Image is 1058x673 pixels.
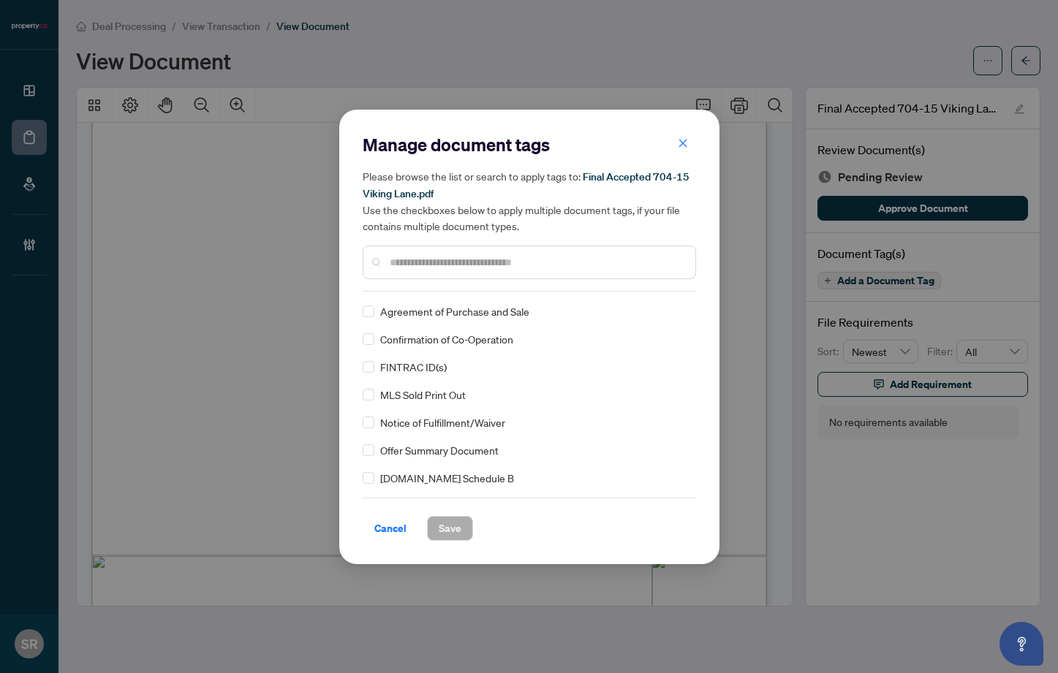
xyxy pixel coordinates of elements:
[374,517,407,540] span: Cancel
[380,331,513,347] span: Confirmation of Co-Operation
[380,470,514,486] span: [DOMAIN_NAME] Schedule B
[363,133,696,156] h2: Manage document tags
[1000,622,1043,666] button: Open asap
[380,414,505,430] span: Notice of Fulfillment/Waiver
[363,168,696,234] h5: Please browse the list or search to apply tags to: Use the checkboxes below to apply multiple doc...
[363,516,418,541] button: Cancel
[380,303,529,319] span: Agreement of Purchase and Sale
[380,387,466,403] span: MLS Sold Print Out
[678,138,688,148] span: close
[380,442,499,458] span: Offer Summary Document
[363,170,689,200] span: Final Accepted 704-15 Viking Lane.pdf
[427,516,473,541] button: Save
[380,359,447,375] span: FINTRAC ID(s)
